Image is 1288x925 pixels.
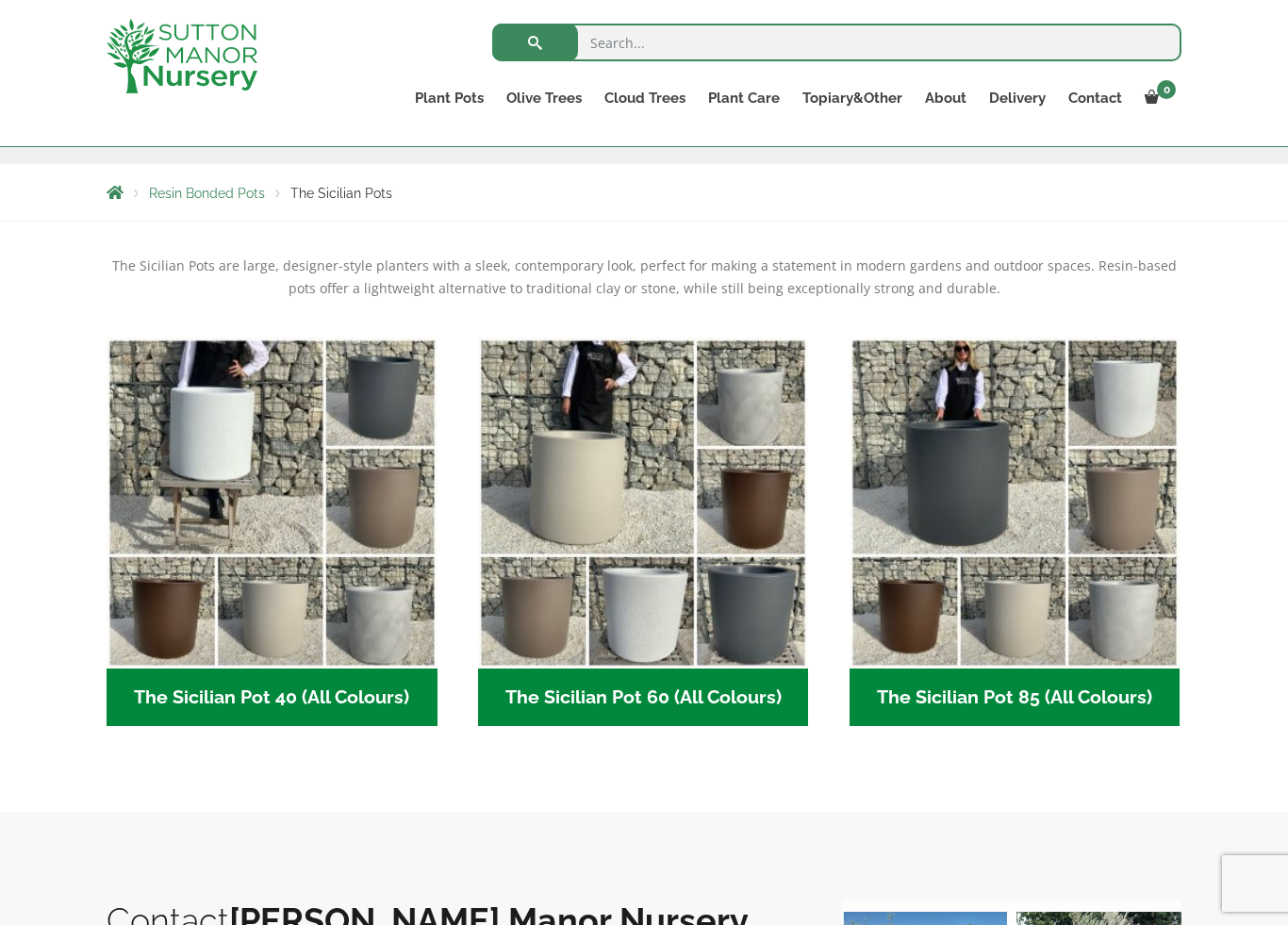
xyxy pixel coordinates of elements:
a: Visit product category The Sicilian Pot 40 (All Colours) [107,338,438,726]
a: Topiary&Other [791,85,914,111]
input: Search... [492,24,1181,61]
span: 0 [1157,80,1176,99]
img: The Sicilian Pot 85 (All Colours) [850,338,1181,669]
img: logo [107,19,257,93]
p: The Sicilian Pots are large, designer-style planters with a sleek, contemporary look, perfect for... [107,255,1181,300]
h2: The Sicilian Pot 40 (All Colours) [107,669,438,727]
a: About [914,85,978,111]
h2: The Sicilian Pot 60 (All Colours) [478,669,809,727]
a: Plant Care [697,85,791,111]
img: The Sicilian Pot 60 (All Colours) [478,338,809,669]
span: The Sicilian Pots [290,186,392,201]
a: Visit product category The Sicilian Pot 60 (All Colours) [478,338,809,726]
a: Plant Pots [404,85,495,111]
nav: Breadcrumbs [107,185,1181,200]
a: Olive Trees [495,85,593,111]
img: The Sicilian Pot 40 (All Colours) [107,338,438,669]
a: Visit product category The Sicilian Pot 85 (All Colours) [850,338,1181,726]
a: Delivery [978,85,1057,111]
a: Cloud Trees [593,85,697,111]
a: Contact [1057,85,1133,111]
h2: The Sicilian Pot 85 (All Colours) [850,669,1181,727]
a: 0 [1133,85,1181,111]
a: Resin Bonded Pots [149,186,265,201]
